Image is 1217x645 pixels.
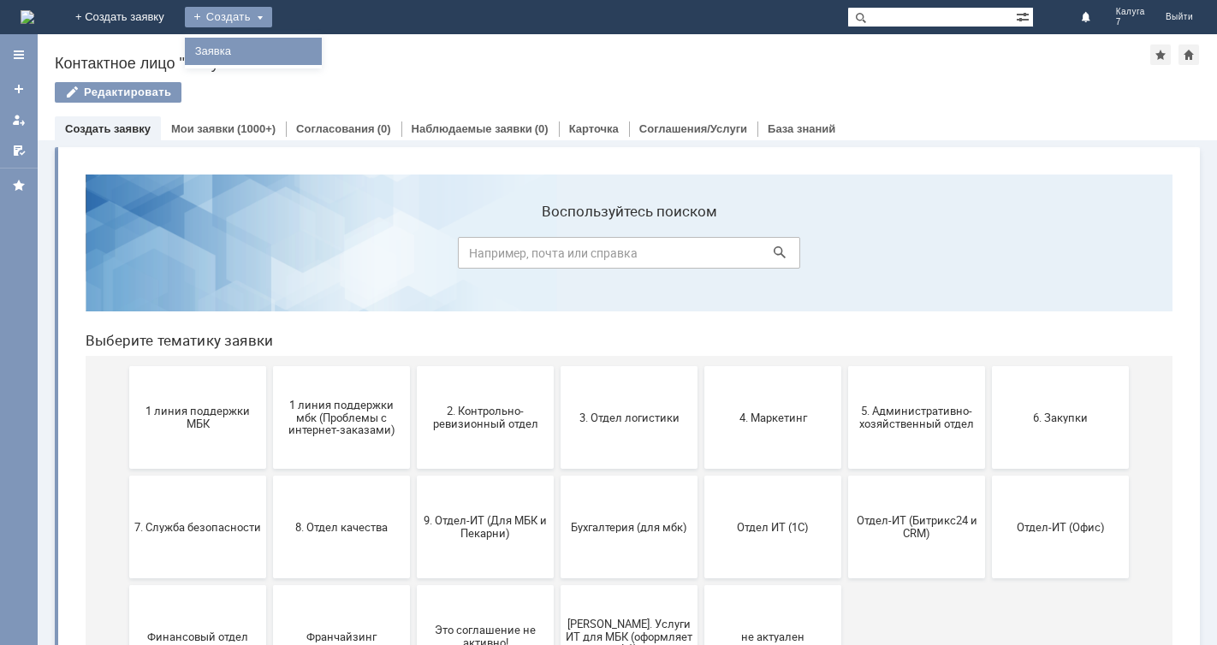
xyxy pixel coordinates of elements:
span: не актуален [638,469,764,482]
div: Сделать домашней страницей [1178,44,1199,65]
span: 6. Закупки [925,250,1052,263]
button: Отдел ИТ (1С) [632,315,769,417]
input: Например, почта или справка [386,76,728,108]
div: Контактное лицо "Калуга 7" [55,55,1150,72]
span: Бухгалтерия (для мбк) [494,359,620,372]
button: Финансовый отдел [57,424,194,527]
span: Отдел-ИТ (Битрикс24 и CRM) [781,353,908,379]
button: 1 линия поддержки мбк (Проблемы с интернет-заказами) [201,205,338,308]
span: 1 линия поддержки МБК [62,244,189,269]
a: Согласования [296,122,375,135]
span: Калуга [1116,7,1145,17]
a: Создать заявку [5,75,33,103]
div: Добавить в избранное [1150,44,1171,65]
button: 1 линия поддержки МБК [57,205,194,308]
span: Франчайзинг [206,469,333,482]
button: 7. Служба безопасности [57,315,194,417]
span: 3. Отдел логистики [494,250,620,263]
a: База знаний [768,122,835,135]
header: Выберите тематику заявки [14,171,1101,188]
span: 9. Отдел-ИТ (Для МБК и Пекарни) [350,353,477,379]
a: Мои заявки [5,106,33,133]
button: Отдел-ИТ (Битрикс24 и CRM) [776,315,913,417]
label: Воспользуйтесь поиском [386,42,728,59]
button: 6. Закупки [920,205,1057,308]
button: 5. Административно-хозяйственный отдел [776,205,913,308]
button: Это соглашение не активно! [345,424,482,527]
span: 1 линия поддержки мбк (Проблемы с интернет-заказами) [206,237,333,275]
a: Перейти на домашнюю страницу [21,10,34,24]
button: 2. Контрольно-ревизионный отдел [345,205,482,308]
a: Карточка [569,122,619,135]
span: 7. Служба безопасности [62,359,189,372]
img: logo [21,10,34,24]
span: 7 [1116,17,1145,27]
button: Отдел-ИТ (Офис) [920,315,1057,417]
span: 2. Контрольно-ревизионный отдел [350,244,477,269]
span: Отдел ИТ (1С) [638,359,764,372]
button: 3. Отдел логистики [489,205,626,308]
span: Отдел-ИТ (Офис) [925,359,1052,372]
span: 4. Маркетинг [638,250,764,263]
span: 5. Административно-хозяйственный отдел [781,244,908,269]
span: [PERSON_NAME]. Услуги ИТ для МБК (оформляет L1) [494,456,620,494]
a: Создать заявку [65,122,151,135]
a: Заявка [188,41,318,62]
button: [PERSON_NAME]. Услуги ИТ для МБК (оформляет L1) [489,424,626,527]
div: (0) [535,122,549,135]
span: Расширенный поиск [1016,8,1033,24]
div: (1000+) [237,122,276,135]
span: 8. Отдел качества [206,359,333,372]
span: Финансовый отдел [62,469,189,482]
div: Создать [185,7,272,27]
button: не актуален [632,424,769,527]
a: Соглашения/Услуги [639,122,747,135]
button: Бухгалтерия (для мбк) [489,315,626,417]
button: 4. Маркетинг [632,205,769,308]
button: 8. Отдел качества [201,315,338,417]
div: (0) [377,122,391,135]
a: Мои заявки [171,122,234,135]
button: Франчайзинг [201,424,338,527]
span: Это соглашение не активно! [350,463,477,488]
a: Мои согласования [5,137,33,164]
button: 9. Отдел-ИТ (Для МБК и Пекарни) [345,315,482,417]
a: Наблюдаемые заявки [412,122,532,135]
